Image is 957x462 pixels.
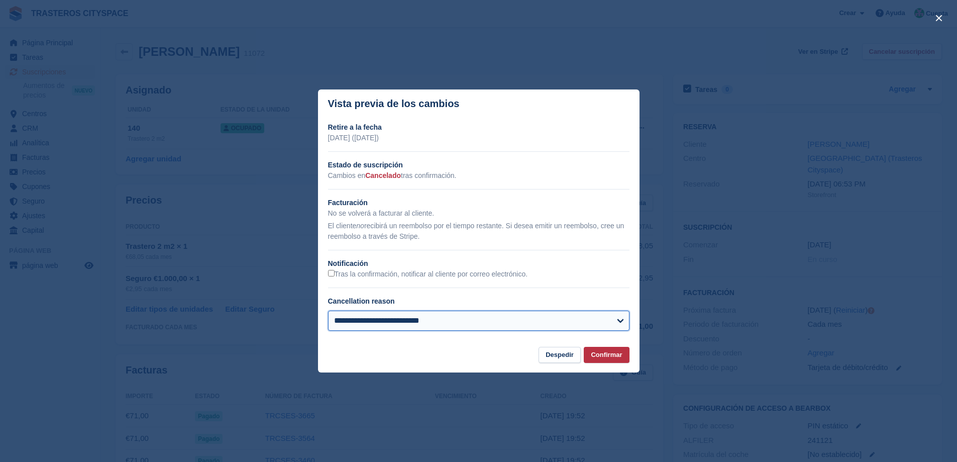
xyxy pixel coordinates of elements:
h2: Facturación [328,198,629,208]
h2: Notificación [328,258,629,269]
button: Confirmar [584,347,629,363]
button: close [931,10,947,26]
p: Vista previa de los cambios [328,98,460,110]
em: no [356,222,364,230]
button: Despedir [539,347,581,363]
p: El cliente recibirá un reembolso por el tiempo restante. Si desea emitir un reembolso, cree un re... [328,221,629,242]
h2: Estado de suscripción [328,160,629,170]
label: Cancellation reason [328,297,395,305]
h2: Retire a la fecha [328,122,629,133]
input: Tras la confirmación, notificar al cliente por correo electrónico. [328,270,335,276]
p: No se volverá a facturar al cliente. [328,208,629,219]
span: Cancelado [365,171,401,179]
label: Tras la confirmación, notificar al cliente por correo electrónico. [328,270,528,279]
p: Cambios en tras confirmación. [328,170,629,181]
p: [DATE] ([DATE]) [328,133,629,143]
